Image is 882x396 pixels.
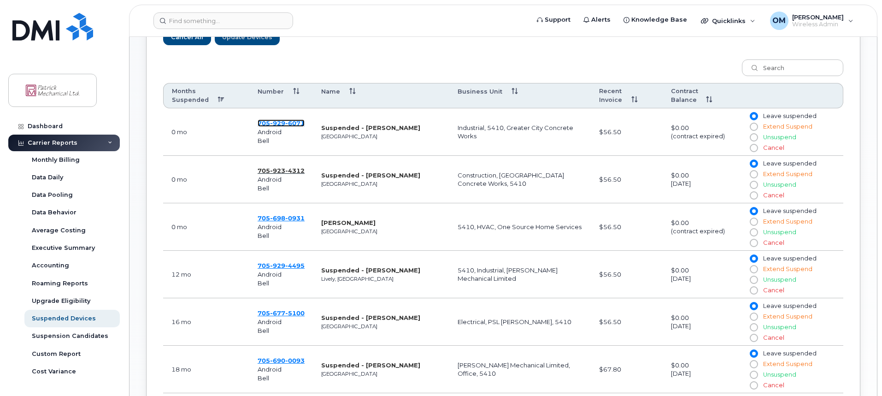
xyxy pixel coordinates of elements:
[163,108,249,156] td: August 26, 2025 11:16
[663,346,741,393] td: $0.00
[171,33,203,41] span: Cancel All
[258,119,305,127] span: 705
[285,167,305,174] span: 4312
[249,83,313,109] th: Number: activate to sort column ascending
[671,179,733,188] div: [DATE]
[258,137,269,144] span: Bell
[617,11,694,29] a: Knowledge Base
[258,214,305,222] span: 705
[321,361,420,369] strong: Suspended - [PERSON_NAME]
[591,251,663,298] td: $56.50
[321,171,420,179] strong: Suspended - [PERSON_NAME]
[792,13,844,21] span: [PERSON_NAME]
[270,214,285,222] span: 698
[591,15,611,24] span: Alerts
[763,287,784,294] span: Cancel
[772,15,786,26] span: OM
[258,309,305,317] span: 705
[258,167,305,174] a: 7059234312
[763,134,796,141] span: Unsuspend
[258,128,282,136] span: Android
[163,251,249,298] td: August 29, 2024 12:00
[258,309,305,317] a: 7056775100
[671,369,733,378] div: [DATE]
[663,83,741,109] th: Contract Balance: activate to sort column ascending
[750,229,757,236] input: Unsuspend
[258,167,305,174] span: 705
[750,266,757,273] input: Extend Suspend
[763,266,812,272] span: Extend Suspend
[258,318,282,325] span: Android
[591,203,663,251] td: $56.50
[764,12,860,30] div: Omar Meneses
[763,229,796,236] span: Unsuspend
[215,29,280,45] button: Update Devices
[321,181,377,187] small: [GEOGRAPHIC_DATA]
[258,262,305,269] span: 705
[449,156,591,203] td: Construction, [GEOGRAPHIC_DATA] Concrete Works, 5410
[792,21,844,28] span: Wireless Admin
[321,124,420,131] strong: Suspended - [PERSON_NAME]
[285,309,305,317] span: 5100
[258,262,305,269] a: 7059294495
[258,374,269,382] span: Bell
[530,11,577,29] a: Support
[750,361,757,368] input: Extend Suspend
[750,255,757,262] input: Leave suspended
[750,334,757,342] input: Cancel
[285,262,305,269] span: 4495
[750,239,757,247] input: Cancel
[321,133,377,140] small: [GEOGRAPHIC_DATA]
[258,327,269,334] span: Bell
[763,361,812,367] span: Extend Suspend
[258,357,305,364] a: 7056900093
[321,219,376,226] strong: [PERSON_NAME]
[449,346,591,393] td: [PERSON_NAME] Mechanical Limited, Office, 5410
[750,192,757,199] input: Cancel
[258,214,305,222] a: 7056980931
[270,309,285,317] span: 677
[763,112,817,119] span: Leave suspended
[763,371,796,378] span: Unsuspend
[763,171,812,177] span: Extend Suspend
[671,274,733,283] div: [DATE]
[750,218,757,225] input: Extend Suspend
[763,350,817,357] span: Leave suspended
[321,323,377,330] small: [GEOGRAPHIC_DATA]
[153,12,293,29] input: Find something...
[258,223,282,231] span: Android
[763,255,817,262] span: Leave suspended
[750,302,757,310] input: Leave suspended
[750,123,757,130] input: Extend Suspend
[313,83,449,109] th: Name: activate to sort column ascending
[577,11,617,29] a: Alerts
[321,228,377,235] small: [GEOGRAPHIC_DATA]
[285,119,305,127] span: 6071
[663,156,741,203] td: $0.00
[763,313,812,320] span: Extend Suspend
[763,123,812,130] span: Extend Suspend
[763,207,817,214] span: Leave suspended
[163,203,249,251] td: 0 mo
[258,119,305,127] a: 7059296071
[258,366,282,373] span: Android
[163,29,211,45] button: Cancel All
[742,59,843,76] input: Search
[270,357,285,364] span: 690
[763,276,796,283] span: Unsuspend
[750,207,757,215] input: Leave suspended
[285,357,305,364] span: 0093
[671,227,733,236] div: (contract expired)
[750,371,757,378] input: Unsuspend
[694,12,762,30] div: Quicklinks
[591,156,663,203] td: $56.50
[258,176,282,183] span: Android
[449,108,591,156] td: Industrial, 5410, Greater City Concrete Works
[763,160,817,167] span: Leave suspended
[763,324,796,331] span: Unsuspend
[258,271,282,278] span: Android
[763,218,812,225] span: Extend Suspend
[750,313,757,320] input: Extend Suspend
[258,357,305,364] span: 705
[631,15,687,24] span: Knowledge Base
